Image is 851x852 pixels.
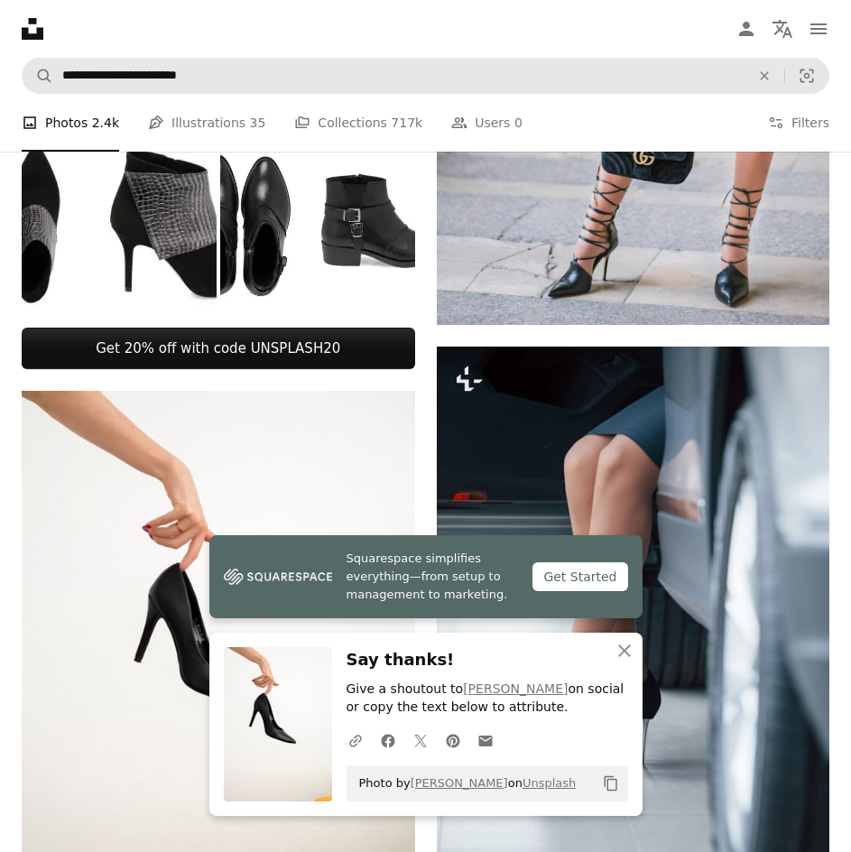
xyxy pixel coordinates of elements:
[22,123,217,318] img: Black Suede, High Heels Women's Shoes
[514,113,523,133] span: 0
[469,722,502,758] a: Share over email
[391,113,422,133] span: 717k
[532,562,627,591] div: Get Started
[800,11,837,47] button: Menu
[596,768,626,799] button: Copy to clipboard
[22,58,829,94] form: Find visuals sitewide
[250,113,266,133] span: 35
[347,550,519,604] span: Squarespace simplifies everything—from setup to management to marketing.
[745,59,784,93] button: Clear
[728,11,764,47] a: Log in / Sign up
[148,94,265,152] a: Illustrations 35
[22,18,43,40] a: Home — Unsplash
[22,644,415,661] a: woman in black leather heeled shoes
[451,94,523,152] a: Users 0
[224,563,332,590] img: file-1747939142011-51e5cc87e3c9
[785,59,828,93] button: Visual search
[220,123,415,318] img: Black Leather Women's Boots On White Background
[411,776,508,790] a: [PERSON_NAME]
[347,647,628,673] h3: Say thanks!
[209,535,643,618] a: Squarespace simplifies everything—from setup to management to marketing.Get Started
[523,776,576,790] a: Unsplash
[22,328,415,369] a: Get 20% off with code UNSPLASH20
[347,681,628,717] p: Give a shoutout to on social or copy the text below to attribute.
[463,681,568,696] a: [PERSON_NAME]
[437,722,469,758] a: Share on Pinterest
[764,11,800,47] button: Language
[404,722,437,758] a: Share on Twitter
[350,769,577,798] span: Photo by on
[294,94,422,152] a: Collections 717k
[768,94,829,152] button: Filters
[372,722,404,758] a: Share on Facebook
[23,59,53,93] button: Search Unsplash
